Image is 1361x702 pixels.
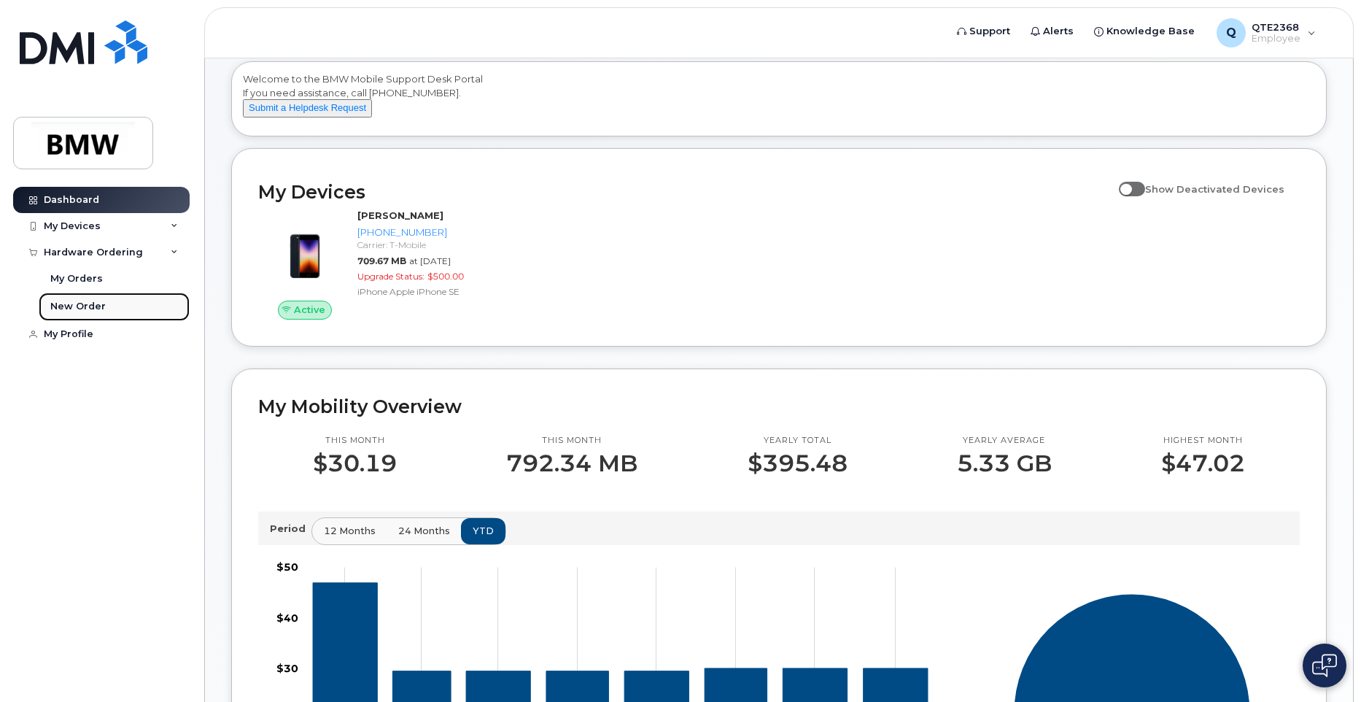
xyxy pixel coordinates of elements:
[957,450,1052,477] p: 5.33 GB
[748,435,848,447] p: Yearly total
[947,17,1020,46] a: Support
[957,435,1052,447] p: Yearly average
[276,611,298,624] tspan: $40
[313,450,397,477] p: $30.19
[506,435,637,447] p: This month
[427,271,464,282] span: $500.00
[1020,17,1084,46] a: Alerts
[258,209,505,320] a: Active[PERSON_NAME][PHONE_NUMBER]Carrier: T-Mobile709.67 MBat [DATE]Upgrade Status:$500.00iPhone ...
[243,72,1315,131] div: Welcome to the BMW Mobile Support Desk Portal If you need assistance, call [PHONE_NUMBER].
[357,239,500,251] div: Carrier: T-Mobile
[357,255,406,266] span: 709.67 MB
[1043,24,1074,39] span: Alerts
[276,662,298,675] tspan: $30
[1106,24,1195,39] span: Knowledge Base
[1252,21,1300,33] span: QTE2368
[357,225,500,239] div: [PHONE_NUMBER]
[270,216,340,286] img: image20231002-3703462-10zne2t.jpeg
[1252,33,1300,45] span: Employee
[1161,450,1245,477] p: $47.02
[270,522,311,536] p: Period
[1206,18,1326,47] div: QTE2368
[1226,24,1236,42] span: Q
[243,101,372,113] a: Submit a Helpdesk Request
[258,396,1300,417] h2: My Mobility Overview
[357,271,424,282] span: Upgrade Status:
[506,450,637,477] p: 792.34 MB
[276,560,298,574] tspan: $50
[357,285,500,298] div: iPhone Apple iPhone SE
[258,181,1112,203] h2: My Devices
[294,303,325,317] span: Active
[1119,175,1131,187] input: Show Deactivated Devices
[313,435,397,447] p: This month
[748,450,848,477] p: $395.48
[243,99,372,117] button: Submit a Helpdesk Request
[1145,183,1284,195] span: Show Deactivated Devices
[409,255,451,266] span: at [DATE]
[1084,17,1205,46] a: Knowledge Base
[324,524,376,538] span: 12 months
[1161,435,1245,447] p: Highest month
[398,524,450,538] span: 24 months
[357,209,443,221] strong: [PERSON_NAME]
[1312,654,1337,677] img: Open chat
[969,24,1010,39] span: Support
